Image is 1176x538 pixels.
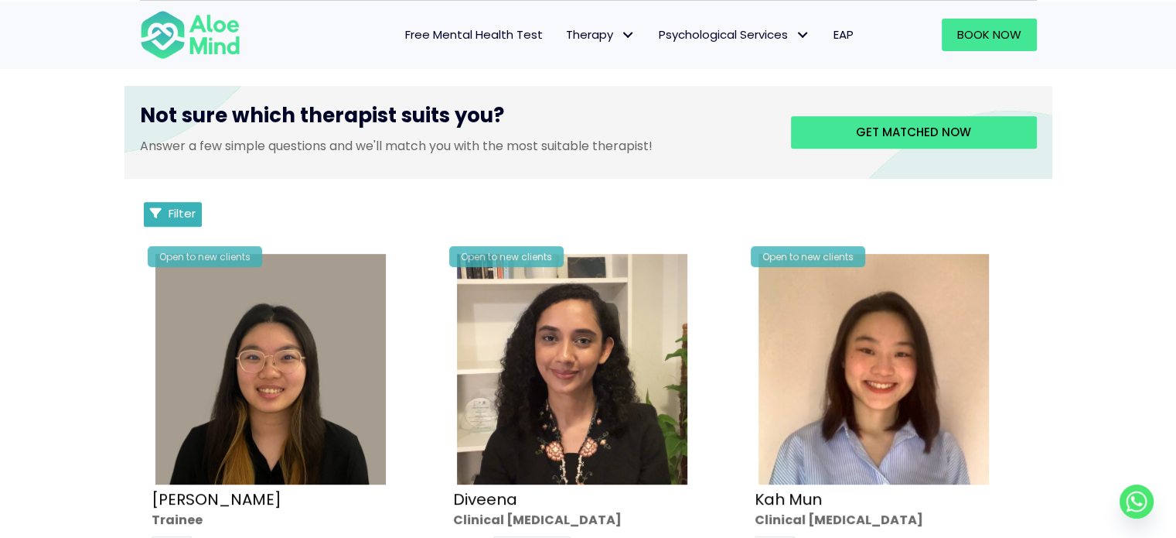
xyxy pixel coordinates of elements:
[405,26,543,43] span: Free Mental Health Test
[261,19,865,51] nav: Menu
[449,246,564,267] div: Open to new clients
[755,488,822,509] a: Kah Mun
[140,101,768,137] h3: Not sure which therapist suits you?
[453,510,724,528] div: Clinical [MEDICAL_DATA]
[755,510,1025,528] div: Clinical [MEDICAL_DATA]
[140,137,768,155] p: Answer a few simple questions and we'll match you with the most suitable therapist!
[617,23,639,46] span: Therapy: submenu
[148,246,262,267] div: Open to new clients
[647,19,822,51] a: Psychological ServicesPsychological Services: submenu
[792,23,814,46] span: Psychological Services: submenu
[957,26,1021,43] span: Book Now
[554,19,647,51] a: TherapyTherapy: submenu
[140,31,429,70] span: Meet Our Therapists
[144,202,203,227] button: Filter Listings
[453,488,517,509] a: Diveena
[155,254,386,485] img: Profile – Xin Yi
[659,26,810,43] span: Psychological Services
[791,116,1037,149] a: Get matched now
[822,19,865,51] a: EAP
[758,254,989,485] img: Kah Mun-profile-crop-300×300
[152,488,281,509] a: [PERSON_NAME]
[751,246,865,267] div: Open to new clients
[140,9,240,60] img: Aloe mind Logo
[856,124,971,140] span: Get matched now
[394,19,554,51] a: Free Mental Health Test
[457,254,687,485] img: IMG_1660 – Diveena Nair
[1120,485,1154,519] a: Whatsapp
[833,26,854,43] span: EAP
[152,510,422,528] div: Trainee
[566,26,636,43] span: Therapy
[942,19,1037,51] a: Book Now
[169,205,196,221] span: Filter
